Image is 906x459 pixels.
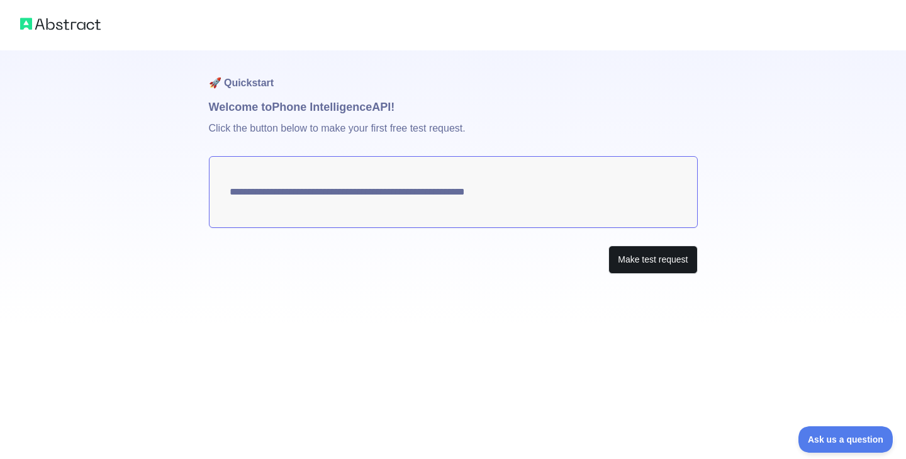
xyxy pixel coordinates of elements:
img: Abstract logo [20,15,101,33]
button: Make test request [608,246,697,274]
p: Click the button below to make your first free test request. [209,116,698,156]
iframe: Toggle Customer Support [798,426,893,453]
h1: Welcome to Phone Intelligence API! [209,98,698,116]
h1: 🚀 Quickstart [209,50,698,98]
